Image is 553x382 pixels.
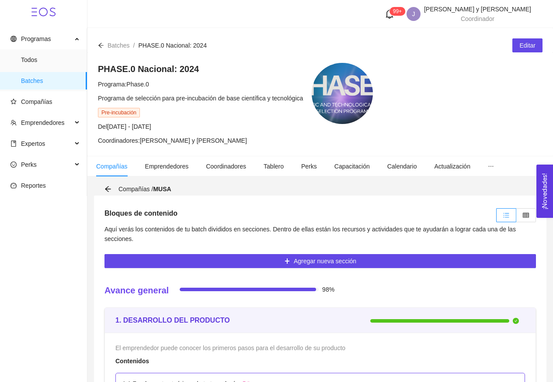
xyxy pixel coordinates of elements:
span: team [10,120,17,126]
span: Emprendedores [145,163,189,170]
span: Tablero [264,163,284,170]
span: global [10,36,17,42]
button: plusAgregar nueva sección [104,254,536,268]
span: Editar [519,41,536,50]
span: Batches [108,42,130,49]
span: Emprendedores [21,119,65,126]
span: Programa de selección para pre-incubación de base científica y tecnológica [98,95,303,102]
span: book [10,141,17,147]
div: Volver [104,186,111,193]
span: Coordinador [461,15,494,22]
h4: PHASE.0 Nacional: 2024 [98,63,303,75]
span: Batches [21,72,80,89]
span: / [133,42,135,49]
span: Calendario [387,163,417,170]
span: PHASE.0 Nacional: 2024 [138,42,206,49]
span: [PERSON_NAME] y [PERSON_NAME] [424,6,531,13]
span: smile [10,162,17,168]
span: Perks [21,161,37,168]
span: Compañías [96,163,128,170]
span: plus [284,258,290,265]
span: bell [385,9,394,19]
span: Programa: Phase.0 [98,81,149,88]
span: Aquí verás los contenidos de tu batch divididos en secciones. Dentro de ellas están los recursos ... [104,226,516,242]
h5: Bloques de contenido [104,208,177,219]
button: Open Feedback Widget [536,165,553,218]
span: arrow-left [104,186,111,193]
span: Compañías / [118,186,171,193]
span: Expertos [21,140,45,147]
span: Pre-incubación [98,108,140,117]
h4: Avance general [104,284,169,296]
span: J [412,7,415,21]
span: Capacitación [334,163,370,170]
span: unordered-list [503,212,509,218]
span: Agregar nueva sección [294,256,356,266]
span: Todos [21,51,80,69]
span: Del [DATE] - [DATE] [98,123,151,130]
strong: MUSA [153,186,171,193]
span: table [523,212,529,218]
span: star [10,99,17,105]
span: Coordinadores [206,163,246,170]
span: Perks [301,163,317,170]
span: Actualización [434,163,470,170]
span: 98% [322,286,334,293]
span: Programas [21,35,51,42]
span: Reportes [21,182,46,189]
span: arrow-left [98,42,104,48]
span: ellipsis [488,163,494,169]
strong: 1. DESARROLLO DEL PRODUCTO [115,317,230,324]
span: El emprendedor puede conocer los primeros pasos para el desarrollo de su producto [115,344,345,351]
span: check-circle [513,318,519,324]
span: Coordinadores: [PERSON_NAME] y [PERSON_NAME] [98,137,247,144]
strong: Contenidos [115,358,149,365]
span: Compañías [21,98,52,105]
button: Editar [512,38,543,52]
span: dashboard [10,182,17,189]
sup: 126 [390,7,405,16]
